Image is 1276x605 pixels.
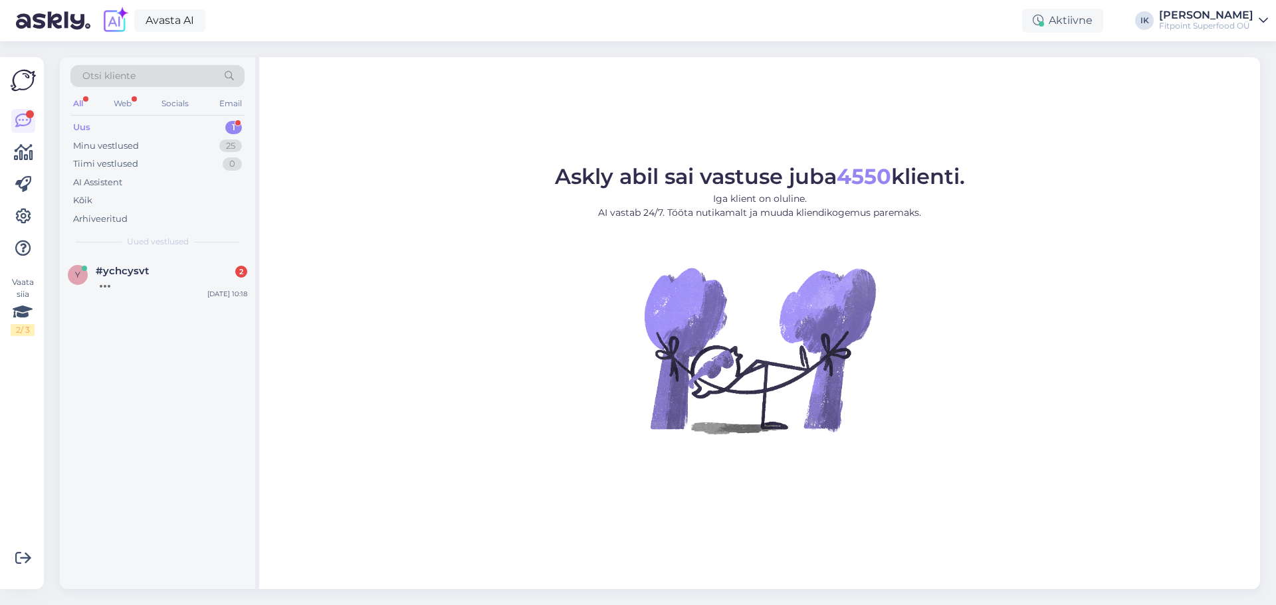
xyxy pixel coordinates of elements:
div: All [70,95,86,112]
img: No Chat active [640,230,879,470]
span: Uued vestlused [127,236,189,248]
b: 4550 [837,163,891,189]
div: 25 [219,139,242,153]
span: y [75,270,80,280]
span: #ychcysvt [96,265,149,277]
div: 1 [225,121,242,134]
div: Minu vestlused [73,139,139,153]
div: Kõik [73,194,92,207]
img: Askly Logo [11,68,36,93]
p: Iga klient on oluline. AI vastab 24/7. Tööta nutikamalt ja muuda kliendikogemus paremaks. [555,192,965,220]
div: Web [111,95,134,112]
div: Fitpoint Superfood OÜ [1159,21,1253,31]
div: 0 [223,157,242,171]
img: explore-ai [101,7,129,35]
span: Otsi kliente [82,69,136,83]
a: [PERSON_NAME]Fitpoint Superfood OÜ [1159,10,1268,31]
div: 2 / 3 [11,324,35,336]
div: AI Assistent [73,176,122,189]
div: Uus [73,121,90,134]
a: Avasta AI [134,9,205,32]
div: [PERSON_NAME] [1159,10,1253,21]
div: [DATE] 10:18 [207,289,247,299]
div: Tiimi vestlused [73,157,138,171]
div: Socials [159,95,191,112]
span: Askly abil sai vastuse juba klienti. [555,163,965,189]
div: Aktiivne [1022,9,1103,33]
div: Vaata siia [11,276,35,336]
div: Arhiveeritud [73,213,128,226]
div: Email [217,95,245,112]
div: 2 [235,266,247,278]
div: IK [1135,11,1154,30]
